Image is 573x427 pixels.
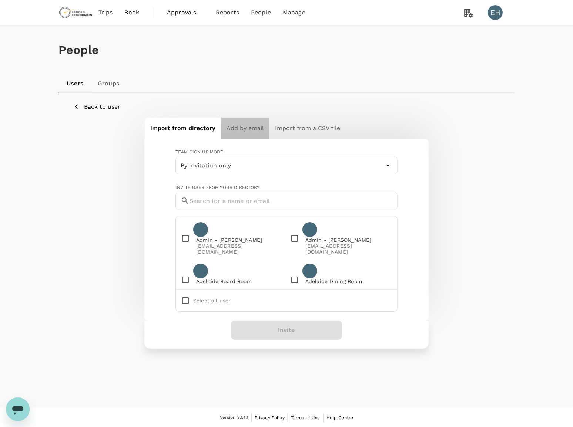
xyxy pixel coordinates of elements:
a: Terms of Use [291,414,320,422]
span: Reports [216,8,239,17]
span: Terms of Use [291,415,320,420]
span: Approvals [167,8,204,17]
h1: People [58,43,515,57]
iframe: Button to launch messaging window [6,397,30,421]
p: Adelaide Board Room [196,278,282,284]
a: Users [58,75,92,92]
h6: Import from directory [150,123,215,133]
div: EH [488,5,503,20]
h6: Add by email [227,123,264,133]
img: Chrysos Corporation [58,4,93,21]
span: Privacy Policy [255,415,285,420]
span: Book [124,8,139,17]
span: Help Centre [326,415,353,420]
span: Version 3.51.1 [220,414,248,421]
span: Team sign up mode [175,149,224,155]
h6: Import from a CSV file [275,123,340,133]
p: Select all user [193,297,231,304]
p: [EMAIL_ADDRESS][DOMAIN_NAME] [196,243,282,255]
p: Back to user [84,102,120,111]
a: Privacy Policy [255,414,285,422]
p: Admin - [PERSON_NAME] [196,237,282,243]
span: Invite user from your directory [175,185,260,190]
span: People [251,8,271,17]
p: [EMAIL_ADDRESS][DOMAIN_NAME] [305,243,391,255]
p: Admin - [PERSON_NAME] [305,237,391,243]
button: Back to user [73,102,120,111]
span: Manage [283,8,305,17]
a: Groups [92,75,125,92]
a: Help Centre [326,414,353,422]
p: Adelaide Dining Room [305,278,391,284]
span: Trips [98,8,113,17]
input: Search for a name or email [190,192,398,210]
